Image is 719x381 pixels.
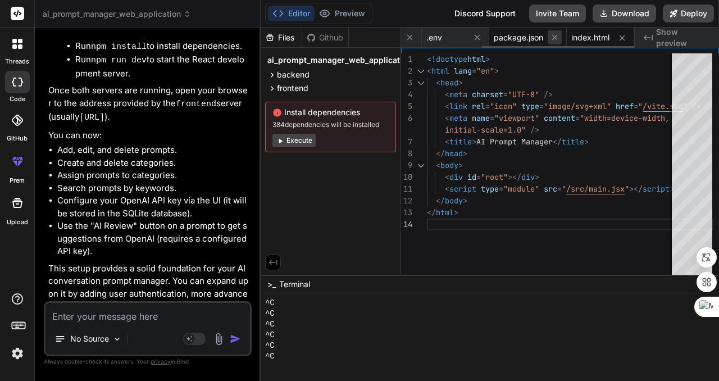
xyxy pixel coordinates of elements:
span: .env [426,32,442,43]
div: 10 [401,171,412,183]
span: < [445,184,449,194]
span: type [521,101,539,111]
div: 4 [401,89,412,101]
span: </ [436,148,445,158]
p: Once both servers are running, open your browser to the address provided by the server (usually ). [48,84,249,125]
span: ai_prompt_manager_web_application [43,8,191,20]
span: href [616,101,634,111]
span: initial-scale=1.0" [445,125,526,135]
li: Search prompts by keywords. [57,182,249,195]
div: 9 [401,160,412,171]
span: privacy [151,358,171,365]
span: > [454,207,458,217]
span: content [544,113,575,123]
span: frontend [277,83,308,94]
code: frontend [176,99,216,109]
li: Run to install dependencies. [75,40,249,54]
span: body [445,196,463,206]
span: > [463,148,467,158]
span: type [481,184,499,194]
li: Configure your OpenAI API key via the UI (it will be stored in the SQLite database). [57,194,249,220]
span: = [476,172,481,182]
span: < [445,101,449,111]
code: npm install [91,42,147,52]
div: 12 [401,195,412,207]
div: 3 [401,77,412,89]
span: "image/svg+xml" [544,101,611,111]
span: > [463,196,467,206]
span: rel [472,101,485,111]
div: Click to collapse the range. [413,77,428,89]
span: > [458,160,463,170]
div: 8 [401,148,412,160]
span: head [440,78,458,88]
span: ^C [265,298,275,309]
span: html [467,54,485,64]
button: Execute [272,134,316,147]
button: Invite Team [529,4,586,22]
span: /> [544,89,553,99]
p: This setup provides a solid foundation for your AI conversation prompt manager. You can expand up... [48,262,249,326]
span: charset [472,89,503,99]
label: GitHub [7,134,28,143]
span: <!doctype [427,54,467,64]
label: threads [5,57,29,66]
span: </ [553,137,562,147]
span: script [643,184,670,194]
span: " [638,101,643,111]
img: icon [230,333,241,344]
span: = [472,66,476,76]
span: AI Prompt Manager [476,137,553,147]
span: meta [449,113,467,123]
span: package.json [494,32,543,43]
label: Upload [7,217,28,227]
span: < [445,89,449,99]
li: Assign prompts to categories. [57,169,249,182]
img: settings [8,344,27,363]
span: ></ [508,172,521,182]
span: > [472,137,476,147]
span: = [490,113,494,123]
span: div [521,172,535,182]
span: Install dependencies [272,107,389,118]
div: 11 [401,183,412,195]
span: ^C [265,341,275,351]
span: = [485,101,490,111]
span: script [449,184,476,194]
label: code [10,94,25,104]
span: < [427,66,431,76]
li: Use the "AI Review" button on a prompt to get suggestions from OpenAI (requires a configured API ... [57,220,249,258]
span: id [467,172,476,182]
div: 7 [401,136,412,148]
span: < [445,172,449,182]
img: Pick Models [112,334,122,344]
div: Files [261,32,302,43]
span: div [449,172,463,182]
div: 13 [401,207,412,219]
span: src [544,184,557,194]
span: > [584,137,589,147]
span: "UTF-8" [508,89,539,99]
div: Github [302,32,348,43]
span: head [445,148,463,158]
button: Editor [268,6,315,21]
div: Click to collapse the range. [413,65,428,77]
span: >_ [267,279,276,290]
img: attachment [212,333,225,346]
span: ^C [265,319,275,330]
span: < [436,160,440,170]
span: < [436,78,440,88]
li: Add, edit, and delete prompts. [57,144,249,157]
span: ^C [265,309,275,319]
span: = [503,89,508,99]
label: prem [10,176,25,185]
span: "width=device-width, [580,113,670,123]
button: Deploy [663,4,714,22]
span: title [562,137,584,147]
span: body [440,160,458,170]
span: ></ [629,184,643,194]
span: Terminal [279,279,310,290]
span: meta [449,89,467,99]
span: 384 dependencies will be installed [272,120,389,129]
code: [URL] [79,113,104,123]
